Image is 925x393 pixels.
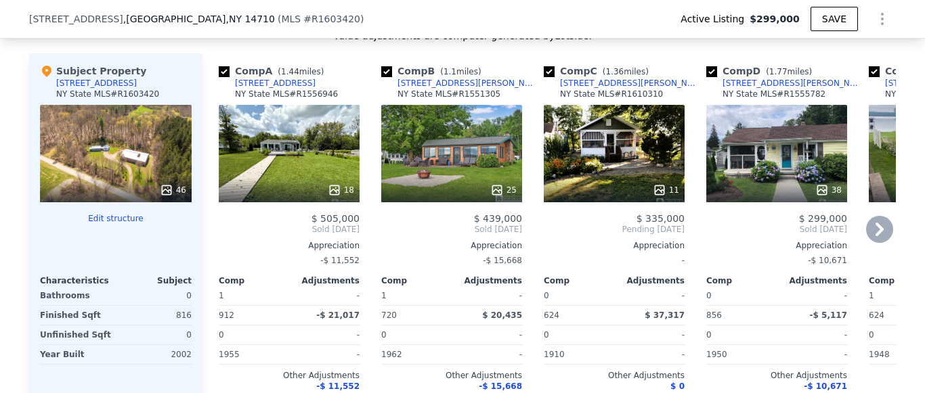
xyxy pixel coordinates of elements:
span: Sold [DATE] [706,224,847,235]
span: ( miles) [435,67,486,76]
div: ( ) [278,12,364,26]
span: 720 [381,310,397,320]
span: $ 505,000 [311,213,360,224]
div: 25 [490,183,517,197]
span: 1.36 [605,67,624,76]
div: 816 [119,306,192,325]
span: $ 20,435 [482,310,522,320]
div: - [617,345,685,364]
span: -$ 10,671 [808,256,847,265]
div: - [617,325,685,344]
button: Edit structure [40,213,192,224]
span: , NY 14710 [225,14,274,24]
div: 11 [653,183,679,197]
div: Unfinished Sqft [40,325,113,344]
div: - [454,345,522,364]
div: 1950 [706,345,774,364]
span: # R1603420 [303,14,360,24]
div: Comp [381,275,452,286]
div: [STREET_ADDRESS][PERSON_NAME] [397,78,538,89]
div: NY State MLS # R1610310 [560,89,663,99]
div: Adjustments [452,275,522,286]
div: Appreciation [544,240,685,251]
div: - [544,251,685,270]
div: Comp [706,275,777,286]
span: $ 37,317 [645,310,685,320]
span: Sold [DATE] [381,224,522,235]
button: SAVE [811,7,858,31]
div: - [779,345,847,364]
div: - [454,325,522,344]
div: [STREET_ADDRESS] [56,78,137,89]
span: $ 335,000 [637,213,685,224]
div: Adjustments [777,275,847,286]
a: [STREET_ADDRESS][PERSON_NAME] [706,78,863,89]
a: [STREET_ADDRESS][PERSON_NAME] [381,78,538,89]
span: MLS [281,14,301,24]
div: Comp B [381,64,487,78]
div: 1910 [544,345,611,364]
div: 1 [219,286,286,305]
span: 0 [869,330,874,340]
div: 1 [381,286,449,305]
div: Finished Sqft [40,306,113,325]
span: $ 439,000 [474,213,522,224]
span: Sold [DATE] [219,224,360,235]
div: 0 [544,286,611,305]
div: Comp C [544,64,654,78]
div: NY State MLS # R1603420 [56,89,159,99]
div: Subject [116,275,192,286]
div: 2002 [119,345,192,364]
div: - [292,345,360,364]
div: Comp [544,275,614,286]
span: 1.77 [769,67,788,76]
a: [STREET_ADDRESS] [219,78,316,89]
div: [STREET_ADDRESS][PERSON_NAME] [560,78,701,89]
span: ( miles) [597,67,654,76]
div: 0 [119,325,192,344]
div: 38 [815,183,842,197]
div: 0 [706,286,774,305]
span: 0 [544,330,549,340]
span: 0 [381,330,387,340]
span: -$ 11,552 [320,256,360,265]
div: NY State MLS # R1556946 [235,89,338,99]
div: [STREET_ADDRESS][PERSON_NAME] [723,78,863,89]
div: Characteristics [40,275,116,286]
div: Comp [219,275,289,286]
span: [STREET_ADDRESS] [29,12,123,26]
div: 1962 [381,345,449,364]
span: 0 [706,330,712,340]
div: Year Built [40,345,113,364]
div: Appreciation [219,240,360,251]
div: Adjustments [614,275,685,286]
div: - [779,325,847,344]
div: Adjustments [289,275,360,286]
span: ( miles) [272,67,329,76]
div: - [292,286,360,305]
span: -$ 11,552 [316,382,360,391]
span: 624 [544,310,559,320]
div: Other Adjustments [219,370,360,381]
span: , [GEOGRAPHIC_DATA] [123,12,275,26]
div: [STREET_ADDRESS] [235,78,316,89]
div: 0 [119,286,192,305]
button: Show Options [869,5,896,32]
span: Pending [DATE] [544,224,685,235]
span: -$ 10,671 [804,382,847,391]
span: $ 299,000 [799,213,847,224]
div: NY State MLS # R1551305 [397,89,500,99]
span: 624 [869,310,884,320]
div: 18 [328,183,354,197]
span: -$ 5,117 [810,310,847,320]
div: Other Adjustments [706,370,847,381]
span: $299,000 [750,12,800,26]
span: 1.1 [444,67,456,76]
div: Comp D [706,64,817,78]
span: 0 [219,330,224,340]
div: - [779,286,847,305]
div: 46 [160,183,186,197]
span: -$ 21,017 [316,310,360,320]
div: Other Adjustments [381,370,522,381]
div: - [292,325,360,344]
